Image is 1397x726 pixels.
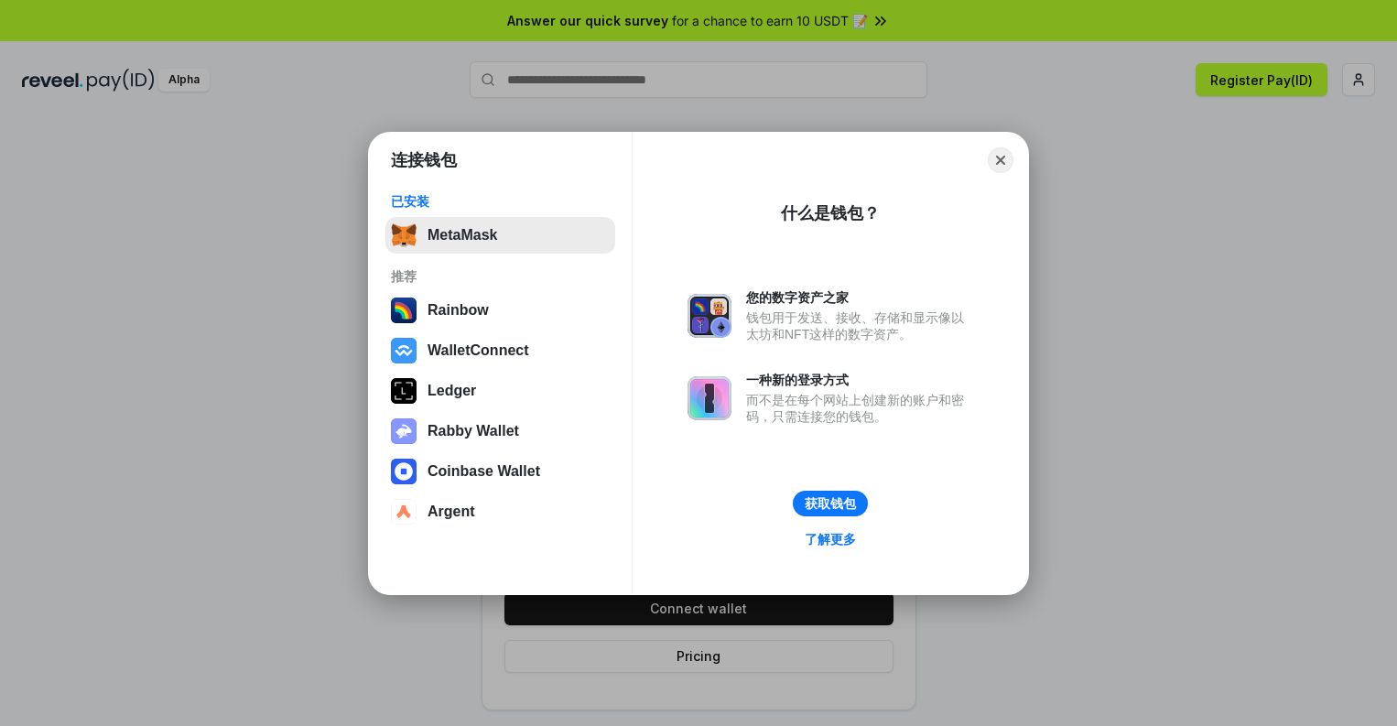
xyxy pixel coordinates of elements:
button: WalletConnect [385,332,615,369]
div: 什么是钱包？ [781,202,880,224]
div: 推荐 [391,268,610,285]
div: Ledger [428,383,476,399]
img: svg+xml,%3Csvg%20width%3D%2228%22%20height%3D%2228%22%20viewBox%3D%220%200%2028%2028%22%20fill%3D... [391,499,417,525]
button: Argent [385,493,615,530]
div: 已安装 [391,193,610,210]
div: Argent [428,504,475,520]
div: Rabby Wallet [428,423,519,439]
div: 您的数字资产之家 [746,289,973,306]
img: svg+xml,%3Csvg%20xmlns%3D%22http%3A%2F%2Fwww.w3.org%2F2000%2Fsvg%22%20fill%3D%22none%22%20viewBox... [688,294,731,338]
img: svg+xml,%3Csvg%20fill%3D%22none%22%20height%3D%2233%22%20viewBox%3D%220%200%2035%2033%22%20width%... [391,222,417,248]
div: 获取钱包 [805,495,856,512]
button: 获取钱包 [793,491,868,516]
div: 一种新的登录方式 [746,372,973,388]
img: svg+xml,%3Csvg%20width%3D%2228%22%20height%3D%2228%22%20viewBox%3D%220%200%2028%2028%22%20fill%3D... [391,338,417,363]
img: svg+xml,%3Csvg%20width%3D%22120%22%20height%3D%22120%22%20viewBox%3D%220%200%20120%20120%22%20fil... [391,298,417,323]
button: Ledger [385,373,615,409]
div: 而不是在每个网站上创建新的账户和密码，只需连接您的钱包。 [746,392,973,425]
button: Close [988,147,1013,173]
button: Rainbow [385,292,615,329]
div: MetaMask [428,227,497,244]
img: svg+xml,%3Csvg%20xmlns%3D%22http%3A%2F%2Fwww.w3.org%2F2000%2Fsvg%22%20fill%3D%22none%22%20viewBox... [688,376,731,420]
img: svg+xml,%3Csvg%20width%3D%2228%22%20height%3D%2228%22%20viewBox%3D%220%200%2028%2028%22%20fill%3D... [391,459,417,484]
div: Coinbase Wallet [428,463,540,480]
div: 了解更多 [805,531,856,547]
div: WalletConnect [428,342,529,359]
h1: 连接钱包 [391,149,457,171]
button: Coinbase Wallet [385,453,615,490]
div: 钱包用于发送、接收、存储和显示像以太坊和NFT这样的数字资产。 [746,309,973,342]
div: Rainbow [428,302,489,319]
button: MetaMask [385,217,615,254]
button: Rabby Wallet [385,413,615,450]
a: 了解更多 [794,527,867,551]
img: svg+xml,%3Csvg%20xmlns%3D%22http%3A%2F%2Fwww.w3.org%2F2000%2Fsvg%22%20fill%3D%22none%22%20viewBox... [391,418,417,444]
img: svg+xml,%3Csvg%20xmlns%3D%22http%3A%2F%2Fwww.w3.org%2F2000%2Fsvg%22%20width%3D%2228%22%20height%3... [391,378,417,404]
